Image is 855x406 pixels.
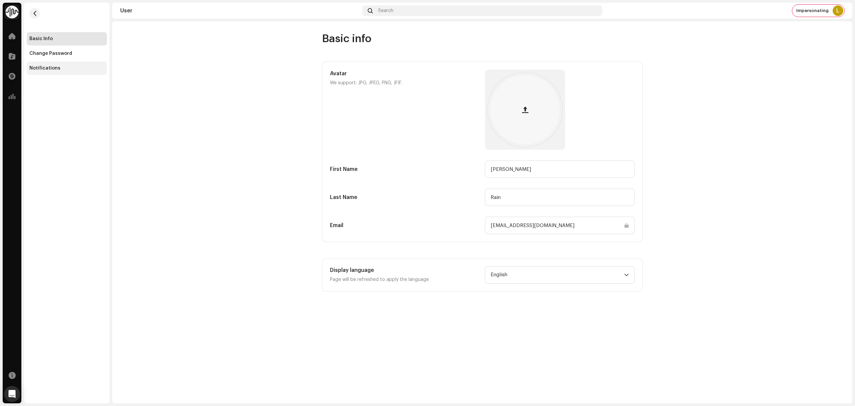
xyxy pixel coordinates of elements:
span: Search [378,8,393,13]
div: Basic Info [29,36,53,41]
img: 0f74c21f-6d1c-4dbc-9196-dbddad53419e [5,5,19,19]
h5: First Name [330,165,480,173]
h5: Display language [330,266,480,274]
re-m-nav-item: Notifications [27,62,107,75]
span: Impersonating [796,8,829,13]
div: Notifications [29,66,60,71]
input: First name [485,161,635,178]
input: Email [485,217,635,234]
span: Basic info [322,32,371,45]
div: User [120,8,360,13]
p: We support: JPG, JPEG, PNG, JFIF. [330,79,480,87]
div: Change Password [29,51,72,56]
div: dropdown trigger [624,267,629,283]
div: L [833,5,843,16]
re-m-nav-item: Basic Info [27,32,107,45]
h5: Email [330,221,480,229]
p: Page will be refreshed to apply the language [330,276,480,284]
re-m-nav-item: Change Password [27,47,107,60]
h5: Last Name [330,193,480,201]
div: Open Intercom Messenger [4,386,20,402]
input: Last name [485,189,635,206]
h5: Avatar [330,70,480,78]
span: English [491,267,624,283]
